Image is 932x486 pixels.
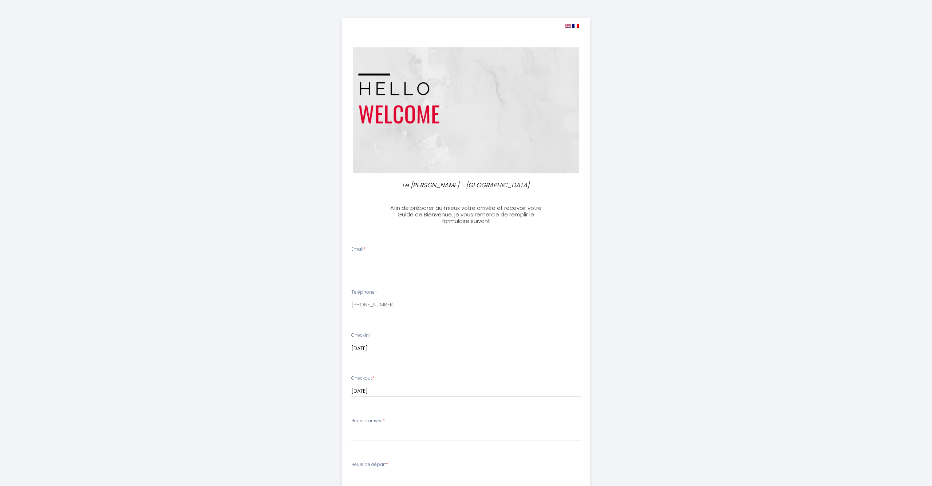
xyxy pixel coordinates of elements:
p: Le [PERSON_NAME] - [GEOGRAPHIC_DATA] [388,180,544,190]
label: Heure d'arrivée [351,418,385,424]
label: Checkin [351,332,371,339]
label: Téléphone [351,289,377,296]
img: fr.png [572,24,579,28]
label: Heure de départ [351,461,388,468]
label: Email [351,246,366,253]
img: en.png [565,24,571,28]
h3: Afin de préparer au mieux votre arrivée et recevoir votre Guide de Bienvenue, je vous remercie de... [385,205,547,224]
label: Checkout [351,375,374,382]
